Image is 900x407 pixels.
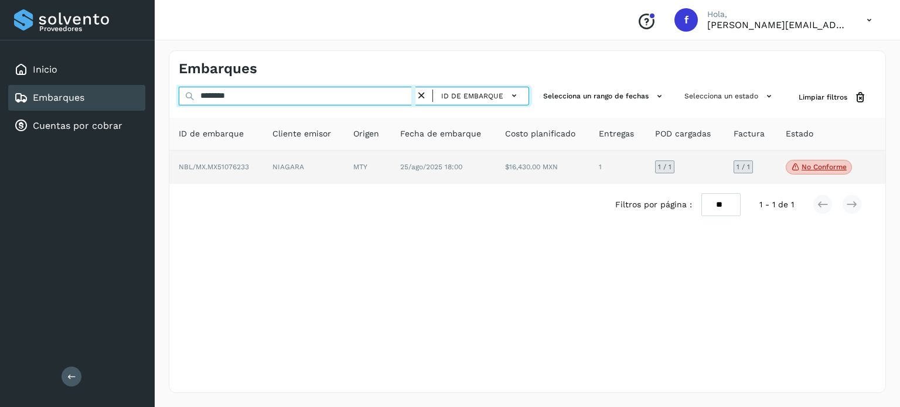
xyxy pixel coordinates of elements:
[786,128,813,140] span: Estado
[496,151,589,184] td: $16,430.00 MXN
[734,128,765,140] span: Factura
[589,151,646,184] td: 1
[400,163,462,171] span: 25/ago/2025 18:00
[707,9,848,19] p: Hola,
[799,92,847,102] span: Limpiar filtros
[655,128,711,140] span: POD cargadas
[438,87,524,104] button: ID de embarque
[8,113,145,139] div: Cuentas por cobrar
[33,64,57,75] a: Inicio
[737,163,750,170] span: 1 / 1
[615,199,692,211] span: Filtros por página :
[680,87,780,106] button: Selecciona un estado
[658,163,671,170] span: 1 / 1
[789,87,876,108] button: Limpiar filtros
[179,128,244,140] span: ID de embarque
[33,120,122,131] a: Cuentas por cobrar
[179,60,257,77] h4: Embarques
[759,199,794,211] span: 1 - 1 de 1
[8,85,145,111] div: Embarques
[33,92,84,103] a: Embarques
[400,128,481,140] span: Fecha de embarque
[272,128,331,140] span: Cliente emisor
[505,128,575,140] span: Costo planificado
[344,151,391,184] td: MTY
[707,19,848,30] p: flor.compean@gruporeyes.com.mx
[802,163,847,171] p: No conforme
[263,151,345,184] td: NIAGARA
[538,87,670,106] button: Selecciona un rango de fechas
[441,91,503,101] span: ID de embarque
[599,128,634,140] span: Entregas
[353,128,379,140] span: Origen
[179,163,249,171] span: NBL/MX.MX51076233
[39,25,141,33] p: Proveedores
[8,57,145,83] div: Inicio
